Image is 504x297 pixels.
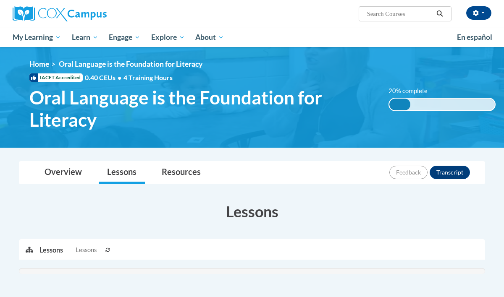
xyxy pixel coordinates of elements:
label: 20% complete [388,86,437,96]
a: En español [451,29,498,46]
span: 0.40 CEUs [85,73,123,82]
button: Feedback [389,166,428,179]
span: En español [457,33,492,42]
input: Search Courses [366,9,433,19]
button: Account Settings [466,6,491,20]
a: Explore [146,28,190,47]
button: Transcript [430,166,470,179]
button: Search [433,9,446,19]
a: Lessons [99,162,145,184]
div: Main menu [6,28,498,47]
a: Cox Campus [13,6,164,21]
span: Explore [151,32,185,42]
span: 4 Training Hours [123,73,173,81]
span: My Learning [13,32,61,42]
span: Oral Language is the Foundation for Literacy [29,86,376,131]
span: Oral Language is the Foundation for Literacy [59,60,202,68]
span: • [118,73,121,81]
span: Learn [72,32,98,42]
p: Lessons [39,245,63,255]
a: About [190,28,230,47]
div: 20% complete [389,99,410,110]
span: About [195,32,224,42]
a: Home [29,60,49,68]
h3: Lessons [19,201,485,222]
a: My Learning [7,28,66,47]
a: Resources [153,162,209,184]
span: IACET Accredited [29,73,83,82]
img: Cox Campus [13,6,107,21]
a: Learn [66,28,104,47]
a: Overview [36,162,90,184]
span: Engage [109,32,140,42]
span: Lessons [76,245,97,255]
a: Engage [103,28,146,47]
